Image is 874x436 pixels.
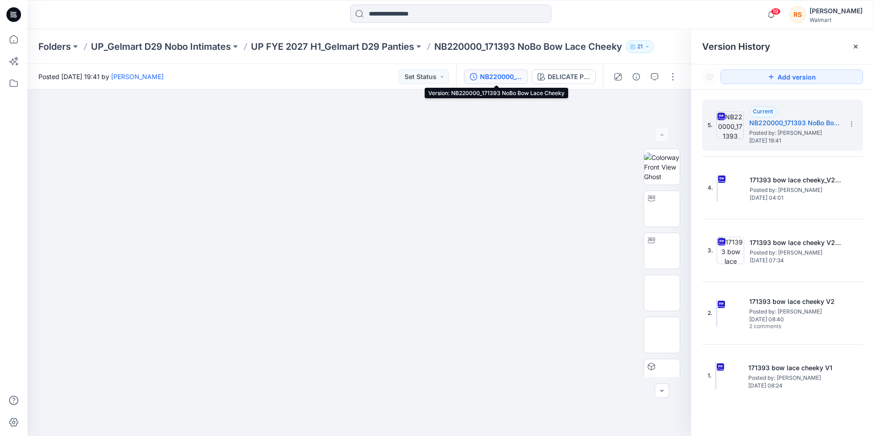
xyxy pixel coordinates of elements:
span: [DATE] 08:40 [749,316,841,323]
img: 171393 bow lace cheeky V2_REV1 [717,237,744,264]
h5: 171393 bow lace cheeky_V2_REV2 [750,175,841,186]
span: Posted by: Rachel Spirgel [749,307,841,316]
a: UP_Gelmart D29 Nobo Intimates [91,40,231,53]
button: Close [852,43,859,50]
a: [PERSON_NAME] [111,73,164,80]
div: NB220000_171393 NoBo Bow Lace Cheeky [480,72,522,82]
img: Colorway Front View Ghost [644,153,680,181]
span: Posted by: Rachel Spirgel [749,128,841,138]
button: 21 [626,40,654,53]
button: Show Hidden Versions [702,69,717,84]
button: Add version [720,69,863,84]
span: 2. [708,309,713,317]
span: Current [753,108,773,115]
span: Posted by: Rachel Spirgel [750,248,841,257]
div: [PERSON_NAME] [810,5,863,16]
img: 171393 bow lace cheeky V1 [715,362,716,389]
a: Folders [38,40,71,53]
div: DELICATE PINK [548,72,590,82]
span: 3. [708,246,713,255]
img: NB220000_171393 NoBo Bow Lace Cheeky [716,112,744,139]
span: Posted by: Rachel Spirgel [748,373,840,383]
span: 5. [708,121,713,129]
span: 19 [771,8,781,15]
span: 1. [708,372,712,380]
h5: 171393 bow lace cheeky V1 [748,362,840,373]
span: 2 comments [749,323,813,330]
h5: NB220000_171393 NoBo Bow Lace Cheeky [749,117,841,128]
div: RS [789,6,806,23]
h5: 171393 bow lace cheeky V2 [749,296,841,307]
span: [DATE] 08:24 [748,383,840,389]
p: NB220000_171393 NoBo Bow Lace Cheeky [434,40,622,53]
button: NB220000_171393 NoBo Bow Lace Cheeky [464,69,528,84]
span: Posted by: Rachel Spirgel [750,186,841,195]
div: Walmart [810,16,863,23]
img: 171393 bow lace cheeky V2 [716,299,717,327]
span: Posted [DATE] 19:41 by [38,72,164,81]
span: Version History [702,41,770,52]
span: [DATE] 07:34 [750,257,841,264]
span: [DATE] 19:41 [749,138,841,144]
img: 171393 bow lace cheeky_V2_REV2 [717,174,718,202]
span: [DATE] 04:01 [750,195,841,201]
span: 4. [708,184,713,192]
p: 21 [637,42,643,52]
button: DELICATE PINK [532,69,596,84]
h5: 171393 bow lace cheeky V2_REV1 [750,237,841,248]
a: UP FYE 2027 H1_Gelmart D29 Panties [251,40,414,53]
button: Details [629,69,644,84]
